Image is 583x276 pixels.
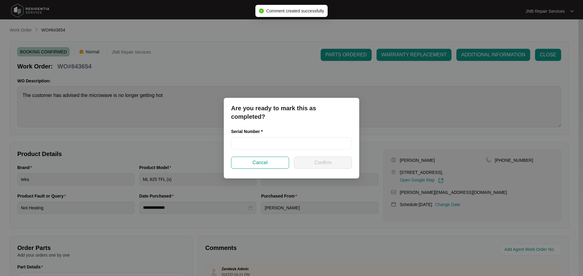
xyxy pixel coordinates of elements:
[266,8,324,13] span: Comment created successfully
[259,8,264,13] span: check-circle
[253,159,268,166] span: Cancel
[231,128,267,135] label: Serial Number *
[231,157,289,169] button: Cancel
[231,112,352,121] p: completed?
[294,157,352,169] button: Confirm
[231,104,352,112] p: Are you ready to mark this as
